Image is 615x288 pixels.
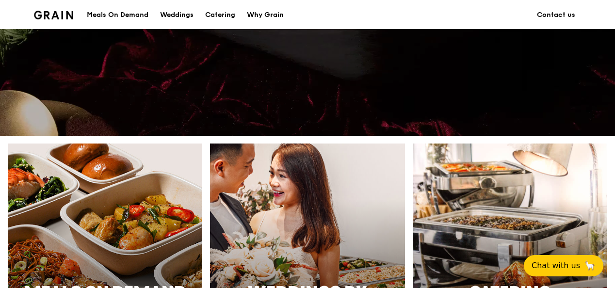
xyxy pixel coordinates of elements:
[199,0,241,30] a: Catering
[241,0,290,30] a: Why Grain
[532,260,580,272] span: Chat with us
[584,260,596,272] span: 🦙
[160,0,194,30] div: Weddings
[34,11,73,19] img: Grain
[154,0,199,30] a: Weddings
[531,0,581,30] a: Contact us
[205,0,235,30] div: Catering
[87,0,148,30] div: Meals On Demand
[247,0,284,30] div: Why Grain
[524,255,603,276] button: Chat with us🦙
